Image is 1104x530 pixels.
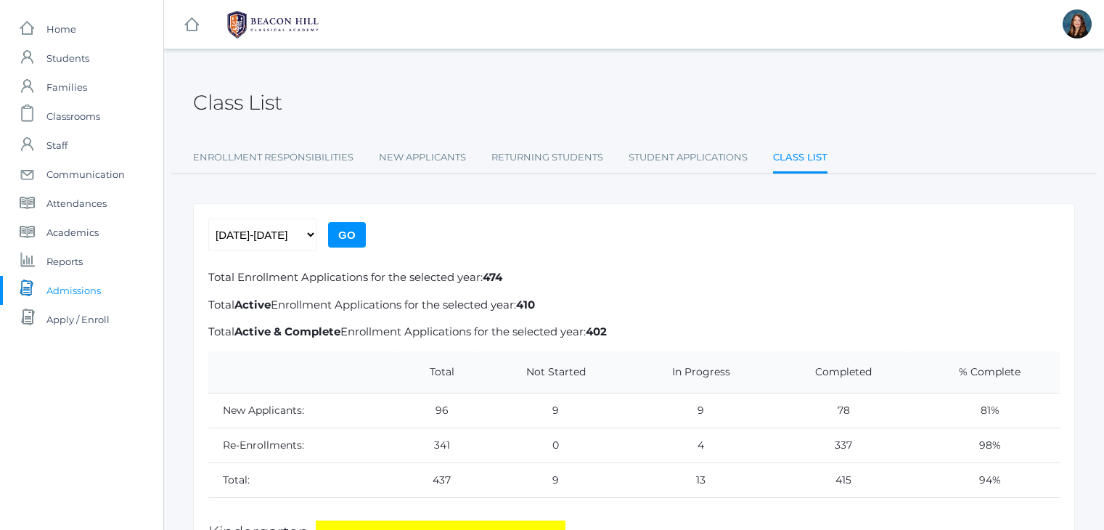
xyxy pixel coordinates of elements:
[234,325,340,338] b: Active & Complete
[234,298,271,311] b: Active
[46,189,107,218] span: Attendances
[477,351,623,394] th: Not Started
[46,247,83,276] span: Reports
[46,15,76,44] span: Home
[46,276,101,305] span: Admissions
[46,218,99,247] span: Academics
[477,393,623,428] td: 9
[623,351,767,394] th: In Progress
[516,298,535,311] b: 410
[328,222,366,248] input: Go
[208,324,1060,341] p: Total Enrollment Applications for the selected year:
[46,73,87,102] span: Families
[623,462,767,497] td: 13
[46,44,89,73] span: Students
[483,270,502,284] b: 474
[218,7,327,43] img: BHCALogos-05-308ed15e86a5a0abce9b8dd61676a3503ac9727e845dece92d48e8588c001991.png
[46,160,125,189] span: Communication
[477,462,623,497] td: 9
[46,102,100,131] span: Classrooms
[396,462,477,497] td: 437
[46,305,110,334] span: Apply / Enroll
[193,91,282,114] h2: Class List
[208,297,1060,314] p: Total Enrollment Applications for the selected year:
[909,393,1060,428] td: 81%
[768,351,909,394] th: Completed
[396,351,477,394] th: Total
[208,269,1060,286] p: Total Enrollment Applications for the selected year:
[208,462,396,497] td: Total:
[768,428,909,462] td: 337
[46,131,68,160] span: Staff
[773,143,827,174] a: Class List
[623,393,767,428] td: 9
[623,428,767,462] td: 4
[1063,9,1092,38] div: Heather Mangimelli
[477,428,623,462] td: 0
[379,143,466,172] a: New Applicants
[396,428,477,462] td: 341
[586,325,607,338] b: 402
[629,143,748,172] a: Student Applications
[208,393,396,428] td: New Applicants:
[909,462,1060,497] td: 94%
[768,393,909,428] td: 78
[768,462,909,497] td: 415
[491,143,603,172] a: Returning Students
[396,393,477,428] td: 96
[193,143,353,172] a: Enrollment Responsibilities
[909,428,1060,462] td: 98%
[208,428,396,462] td: Re-Enrollments:
[909,351,1060,394] th: % Complete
